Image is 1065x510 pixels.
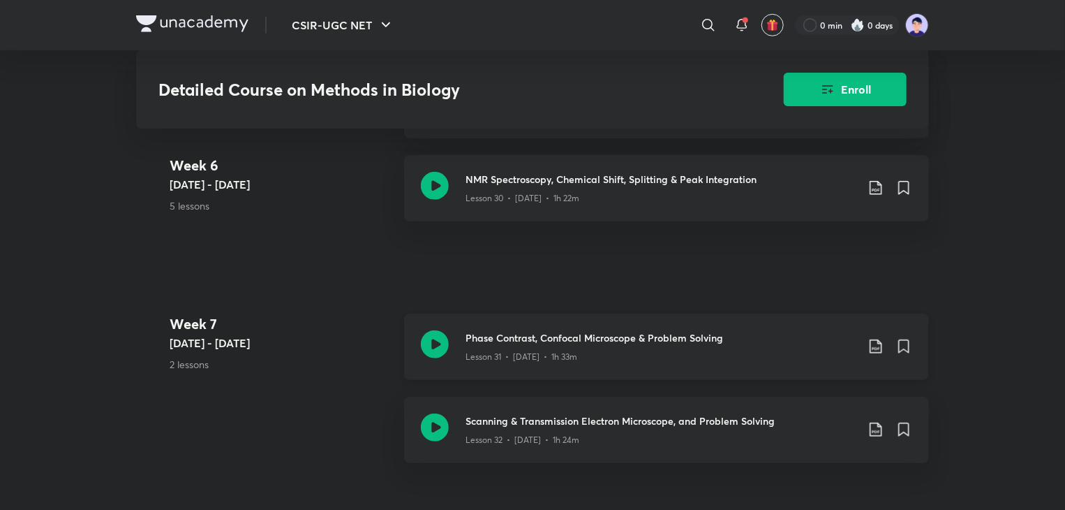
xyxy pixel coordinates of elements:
p: Lesson 30 • [DATE] • 1h 22m [466,192,579,205]
h3: Phase Contrast, Confocal Microscope & Problem Solving [466,330,856,345]
button: Enroll [784,73,907,106]
h4: Week 6 [170,155,393,176]
a: Company Logo [136,15,248,36]
img: avatar [766,19,779,31]
p: Lesson 31 • [DATE] • 1h 33m [466,351,577,363]
p: 2 lessons [170,357,393,372]
p: Lesson 32 • [DATE] • 1h 24m [466,434,579,446]
h3: Scanning & Transmission Electron Microscope, and Problem Solving [466,414,856,428]
h3: NMR Spectroscopy, Chemical Shift, Splitting & Peak Integration [466,172,856,187]
img: nidhi shreya [905,13,929,37]
img: Company Logo [136,15,248,32]
button: CSIR-UGC NET [283,11,403,39]
a: Scanning & Transmission Electron Microscope, and Problem SolvingLesson 32 • [DATE] • 1h 24m [404,397,929,480]
a: NMR Spectroscopy, Chemical Shift, Splitting & Peak IntegrationLesson 30 • [DATE] • 1h 22m [404,155,929,238]
h5: [DATE] - [DATE] [170,335,393,351]
img: streak [851,18,865,32]
button: avatar [761,14,784,36]
h5: [DATE] - [DATE] [170,176,393,193]
a: Phase Contrast, Confocal Microscope & Problem SolvingLesson 31 • [DATE] • 1h 33m [404,314,929,397]
h4: Week 7 [170,314,393,335]
h3: Detailed Course on Methods in Biology [158,80,705,100]
p: 5 lessons [170,198,393,213]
